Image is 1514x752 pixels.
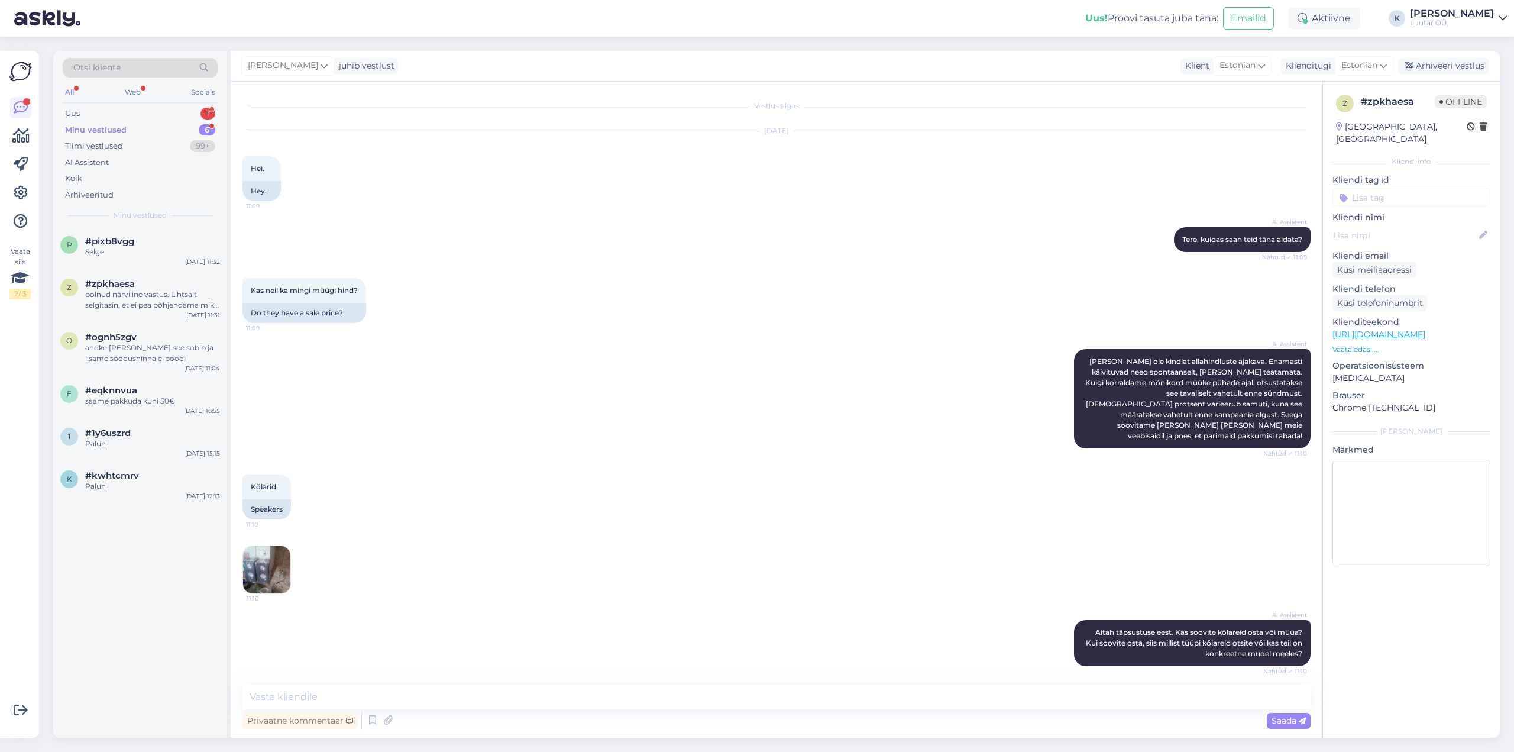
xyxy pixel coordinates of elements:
[65,173,82,185] div: Kõik
[65,124,127,136] div: Minu vestlused
[1333,229,1477,242] input: Lisa nimi
[85,438,220,449] div: Palun
[242,713,358,729] div: Privaatne kommentaar
[246,520,290,529] span: 11:10
[9,60,32,83] img: Askly Logo
[1332,262,1416,278] div: Küsi meiliaadressi
[199,124,215,136] div: 6
[247,594,291,603] span: 11:10
[85,279,135,289] span: #zpkhaesa
[1341,59,1377,72] span: Estonian
[65,189,114,201] div: Arhiveeritud
[1262,253,1307,262] span: Nähtud ✓ 11:09
[1332,189,1490,206] input: Lisa tag
[242,101,1311,111] div: Vestlus algas
[67,283,72,292] span: z
[85,385,137,396] span: #eqknnvua
[1332,444,1490,456] p: Märkmed
[114,210,167,221] span: Minu vestlused
[190,140,215,152] div: 99+
[1332,316,1490,328] p: Klienditeekond
[67,475,72,483] span: k
[85,470,139,481] span: #kwhtcmrv
[251,286,358,295] span: Kas neil ka mingi müügi hind?
[248,59,318,72] span: [PERSON_NAME]
[1332,295,1428,311] div: Küsi telefoninumbrit
[1085,357,1304,440] span: [PERSON_NAME] ole kindlat allahindluste ajakava. Enamasti käivituvad need spontaanselt, [PERSON_N...
[334,60,394,72] div: juhib vestlust
[246,324,290,333] span: 11:09
[200,108,215,120] div: 1
[1263,449,1307,458] span: Nähtud ✓ 11:10
[1410,9,1507,28] a: [PERSON_NAME]Luutar OÜ
[242,499,291,519] div: Speakers
[1332,344,1490,355] p: Vaata edasi ...
[184,364,220,373] div: [DATE] 11:04
[85,247,220,257] div: Selge
[185,257,220,266] div: [DATE] 11:32
[246,202,290,211] span: 11:09
[186,311,220,319] div: [DATE] 11:31
[1389,10,1405,27] div: K
[9,289,31,299] div: 2 / 3
[1085,11,1218,25] div: Proovi tasuta juba täna:
[67,240,72,249] span: p
[1085,12,1108,24] b: Uus!
[65,108,80,120] div: Uus
[242,303,366,323] div: Do they have a sale price?
[1086,628,1304,658] span: Aitäh täpsustuse eest. Kas soovite kõlareid osta või müüa? Kui soovite osta, siis millist tüüpi k...
[85,332,137,343] span: #ognh5zgv
[1332,283,1490,295] p: Kliendi telefon
[242,181,281,201] div: Hey.
[242,125,1311,136] div: [DATE]
[1272,715,1306,726] span: Saada
[1288,8,1360,29] div: Aktiivne
[63,85,76,100] div: All
[251,164,264,173] span: Hei.
[251,482,276,491] span: Kõlarid
[122,85,143,100] div: Web
[1332,250,1490,262] p: Kliendi email
[1398,58,1489,74] div: Arhiveeri vestlus
[1435,95,1487,108] span: Offline
[1332,426,1490,437] div: [PERSON_NAME]
[85,343,220,364] div: andke [PERSON_NAME] see sobib ja lisame soodushinna e-poodi
[1361,95,1435,109] div: # zpkhaesa
[1342,99,1347,108] span: z
[66,336,72,345] span: o
[65,140,123,152] div: Tiimi vestlused
[9,246,31,299] div: Vaata siia
[1263,611,1307,619] span: AI Assistent
[1219,59,1256,72] span: Estonian
[1332,402,1490,414] p: Chrome [TECHNICAL_ID]
[1332,156,1490,167] div: Kliendi info
[1332,329,1425,340] a: [URL][DOMAIN_NAME]
[1180,60,1209,72] div: Klient
[1263,218,1307,227] span: AI Assistent
[67,389,72,398] span: e
[85,428,131,438] span: #1y6uszrd
[73,62,121,74] span: Otsi kliente
[189,85,218,100] div: Socials
[85,396,220,406] div: saame pakkuda kuni 50€
[184,406,220,415] div: [DATE] 16:55
[1336,121,1467,146] div: [GEOGRAPHIC_DATA], [GEOGRAPHIC_DATA]
[1332,360,1490,372] p: Operatsioonisüsteem
[1263,340,1307,348] span: AI Assistent
[1332,211,1490,224] p: Kliendi nimi
[185,492,220,501] div: [DATE] 12:13
[1182,235,1302,244] span: Tere, kuidas saan teid täna aidata?
[1332,372,1490,385] p: [MEDICAL_DATA]
[85,289,220,311] div: polnud närviline vastus. Lihtsalt selgitasin, et ei pea põhjendama miks antud toodet ei võeta vastu
[1332,174,1490,186] p: Kliendi tag'id
[185,449,220,458] div: [DATE] 15:15
[85,481,220,492] div: Palun
[1332,389,1490,402] p: Brauser
[68,432,70,441] span: 1
[1410,18,1494,28] div: Luutar OÜ
[65,157,109,169] div: AI Assistent
[1281,60,1331,72] div: Klienditugi
[85,236,134,247] span: #pixb8vgg
[243,546,290,593] img: Attachment
[1410,9,1494,18] div: [PERSON_NAME]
